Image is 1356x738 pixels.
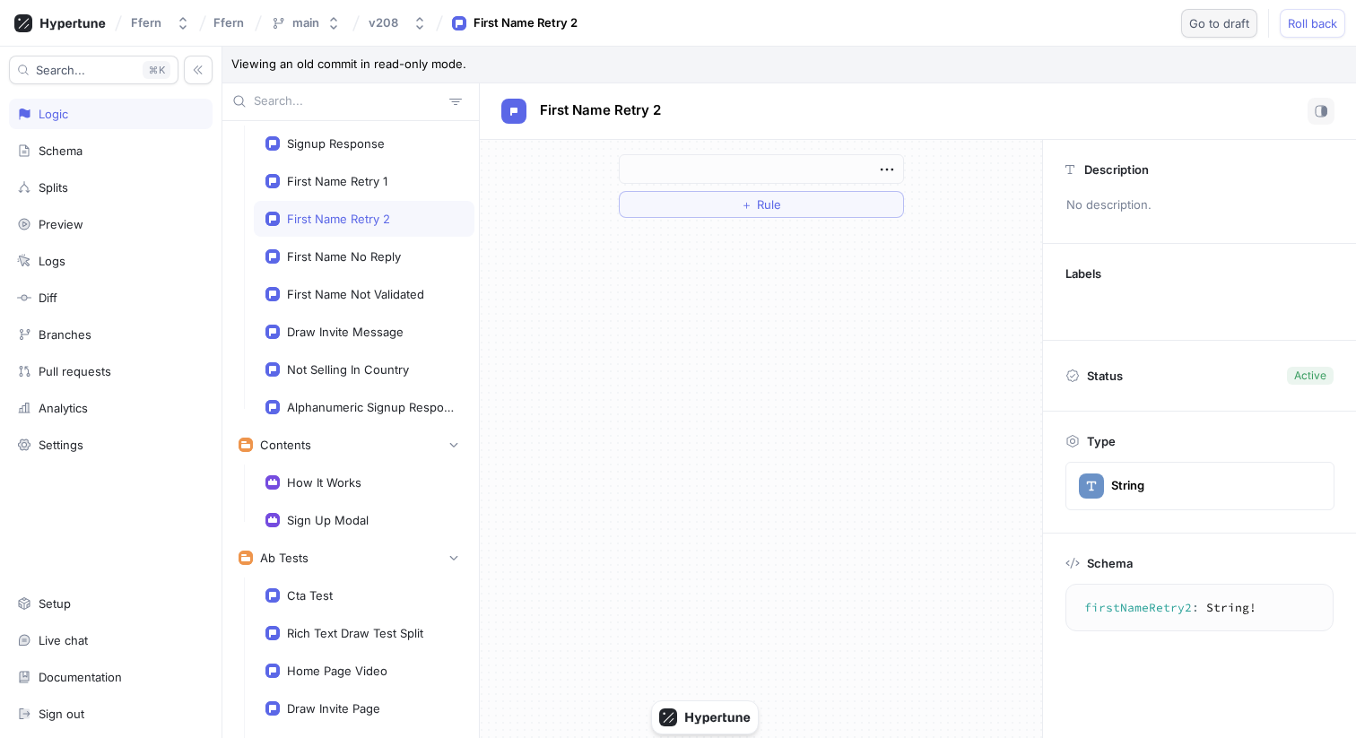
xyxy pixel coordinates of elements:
div: Draw Invite Page [287,701,380,716]
button: main [264,8,348,38]
div: Cta Test [287,588,333,603]
div: Analytics [39,401,88,415]
div: Rich Text Draw Test Split [287,626,423,640]
button: ＋Rule [619,191,904,218]
span: Go to draft [1189,18,1249,29]
div: First Name Not Validated [287,287,424,301]
div: Settings [39,438,83,452]
a: Documentation [9,662,213,692]
p: First Name Retry 2 [540,100,661,121]
div: Active [1294,368,1326,384]
div: Draw Invite Message [287,325,404,339]
div: How It Works [287,475,361,490]
button: Roll back [1280,9,1345,38]
div: Sign out [39,707,84,721]
div: Documentation [39,670,122,684]
span: ＋ [741,199,752,210]
div: Schema [39,143,83,158]
button: Go to draft [1181,9,1257,38]
div: Sign Up Modal [287,513,369,527]
div: Alphanumeric Signup Response [287,400,456,414]
div: Preview [39,217,83,231]
p: Schema [1087,556,1133,570]
div: main [292,15,319,30]
button: String [1065,462,1334,510]
div: Contents [260,438,311,452]
p: Description [1084,162,1149,177]
div: Ab Tests [260,551,309,565]
span: Rule [757,199,781,210]
div: String [1111,478,1144,493]
div: Signup Response [287,136,385,151]
div: First Name No Reply [287,249,401,264]
div: Branches [39,327,91,342]
div: Logs [39,254,65,268]
div: Home Page Video [287,664,387,678]
input: Search... [254,92,442,110]
button: v208 [361,8,434,38]
p: Labels [1065,266,1101,281]
div: First Name Retry 1 [287,174,387,188]
div: Logic [39,107,68,121]
span: Roll back [1288,18,1337,29]
button: Ffern [124,8,197,38]
div: First Name Retry 2 [474,14,578,32]
div: Ffern [131,15,161,30]
span: Ffern [213,16,244,29]
div: v208 [369,15,398,30]
button: Search...K [9,56,178,84]
div: First Name Retry 2 [287,212,390,226]
div: Pull requests [39,364,111,378]
span: Search... [36,65,85,75]
div: Not Selling In Country [287,362,409,377]
p: No description. [1058,190,1341,221]
p: Type [1087,434,1116,448]
textarea: firstNameRetry2: String! [1073,592,1326,624]
div: Setup [39,596,71,611]
div: K [143,61,170,79]
div: Splits [39,180,68,195]
div: Live chat [39,633,88,647]
p: Status [1087,363,1123,388]
p: Viewing an old commit in read-only mode. [222,47,1356,83]
div: Diff [39,291,57,305]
